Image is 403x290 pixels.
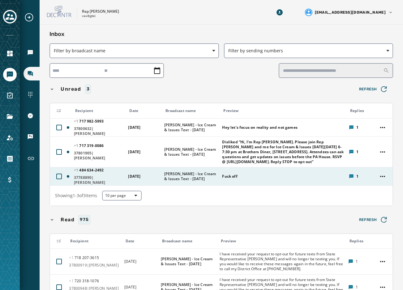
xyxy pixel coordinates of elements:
span: Disliked “Hi, I'm Rep [PERSON_NAME]. Please join Rep [PERSON_NAME] and me for Ice Cream & Issues ... [222,140,345,164]
a: Navigate to Files [3,110,17,123]
span: Showing 1 - 3 of 3 items [55,193,97,198]
span: 718 207 - 3615 [69,255,99,260]
span: 1 [356,174,358,179]
span: Hey let's focus on reality and not games [222,125,345,130]
span: Filter by sending numbers [228,48,389,54]
span: 1 [356,285,358,290]
span: [PERSON_NAME] - Ice Cream & Issues Text - [DATE] [164,147,218,157]
a: Navigate to Home [3,47,17,60]
span: +1 [74,167,79,173]
a: Navigate to Broadcasts [24,46,40,59]
a: Navigate to Surveys [3,89,17,102]
span: 37800919|[PERSON_NAME] [69,263,120,268]
button: User settings [302,6,396,19]
span: [DATE] [128,125,140,130]
a: Navigate to Orders [3,152,17,166]
h2: Inbox [49,30,393,38]
div: 975 [78,215,90,224]
span: I have received your request to opt-out for future texts from State Representative [PERSON_NAME] ... [220,252,344,271]
div: Replies [349,239,374,244]
a: Navigate to Inbox [24,67,40,80]
span: 1 [356,259,358,264]
button: Toggle account select drawer [3,10,17,24]
span: +1 [69,278,75,284]
button: Refresh [354,83,393,95]
button: Refresh [354,214,393,226]
span: Refresh [359,215,388,224]
div: Recipient [70,239,120,244]
span: +1 [74,143,79,148]
p: vav8gtei [82,14,96,19]
div: Preview [223,108,345,113]
span: [PERSON_NAME] - Ice Cream & Issues Text - [DATE] [161,257,216,266]
span: [PERSON_NAME] - Ice Cream & Issues Text - [DATE] [164,171,218,181]
span: Fuck off [222,174,345,179]
div: Recipient [75,108,124,113]
div: Broadcast name [165,108,218,113]
span: 10 per page [105,193,139,198]
div: 3 [85,84,91,94]
span: +1 [69,255,75,260]
span: 1 [356,149,358,154]
a: Navigate to Billing [3,173,17,187]
div: Date [129,108,160,113]
span: Read [59,216,76,223]
span: [EMAIL_ADDRESS][DOMAIN_NAME] [315,10,386,15]
span: [PERSON_NAME] - Ice Cream & Issues Text - [DATE] [164,123,218,132]
span: [DATE] [124,259,137,264]
p: Rep [PERSON_NAME] [82,9,119,14]
button: 10 per page [102,191,142,201]
span: 37801905|[PERSON_NAME] [74,151,124,161]
div: Broadcast name [162,239,216,244]
a: Navigate to Messaging [3,68,17,81]
span: 37788890|[PERSON_NAME] [74,175,124,185]
a: Navigate to Sending Numbers [24,88,40,102]
span: 1 [356,125,358,130]
button: Download Menu [274,7,285,18]
button: Filter by sending numbers [224,43,393,58]
a: Navigate to Keywords & Responders [24,130,40,144]
span: [DATE] [128,174,140,179]
a: Navigate to Short Links [24,151,40,166]
button: Read975 [49,215,354,224]
span: [DATE] [124,284,137,290]
div: Preview [221,239,344,244]
span: 37800632|[PERSON_NAME] [74,126,124,136]
span: +1 [74,119,79,124]
span: 717 319 - 0086 [74,143,104,148]
button: Unread3 [49,84,352,94]
button: Expand sub nav menu [24,12,39,22]
div: Date [126,239,157,244]
a: Navigate to 10DLC Registration [24,109,40,123]
button: Filter by broadcast name [49,43,219,58]
span: 717 982 - 5993 [74,119,104,124]
span: 720 318 - 1076 [69,278,99,284]
span: [DATE] [128,149,140,154]
span: Refresh [359,85,388,93]
span: Filter by broadcast name [54,48,215,54]
a: Navigate to Account [3,131,17,145]
span: 484 634 - 2492 [74,167,104,173]
span: Unread [59,85,83,93]
div: Replies [350,108,374,113]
